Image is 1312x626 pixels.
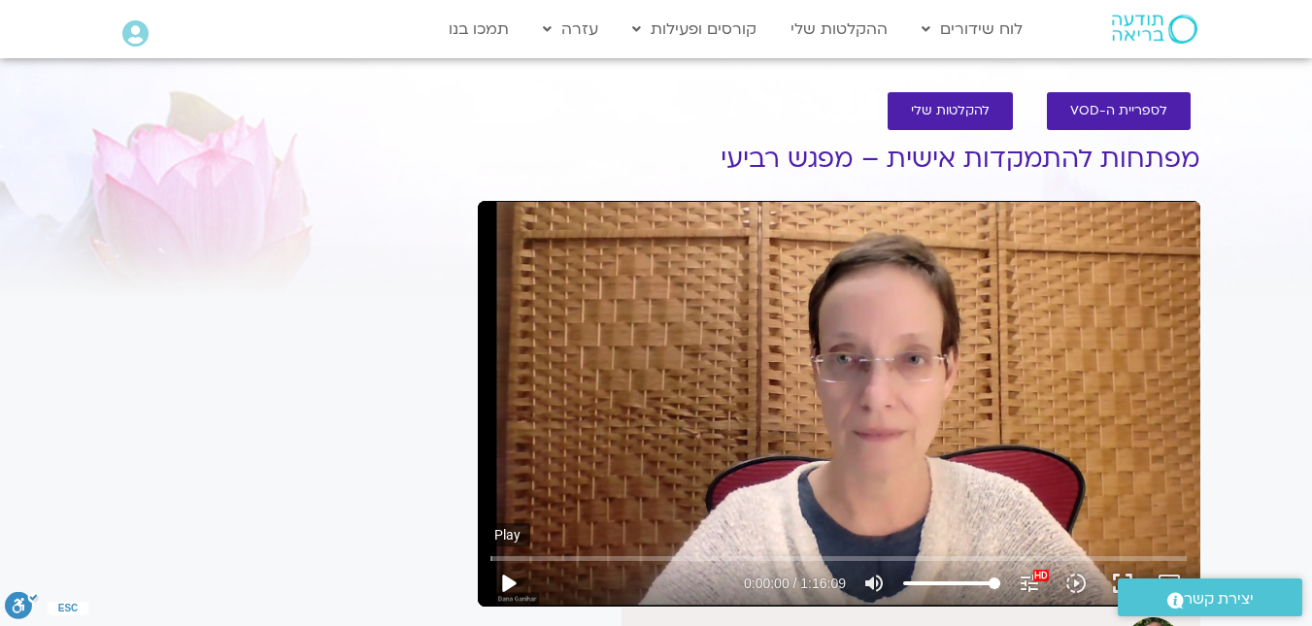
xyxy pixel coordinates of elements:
[911,104,990,118] span: להקלטות שלי
[912,11,1032,48] a: לוח שידורים
[478,145,1200,174] h1: מפתחות להתמקדות אישית – מפגש רביעי
[1047,92,1191,130] a: לספריית ה-VOD
[781,11,897,48] a: ההקלטות שלי
[1184,586,1254,612] span: יצירת קשר
[533,11,608,48] a: עזרה
[622,11,766,48] a: קורסים ופעילות
[1070,104,1167,118] span: לספריית ה-VOD
[888,92,1013,130] a: להקלטות שלי
[1118,578,1302,616] a: יצירת קשר
[439,11,519,48] a: תמכו בנו
[1112,15,1197,44] img: תודעה בריאה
